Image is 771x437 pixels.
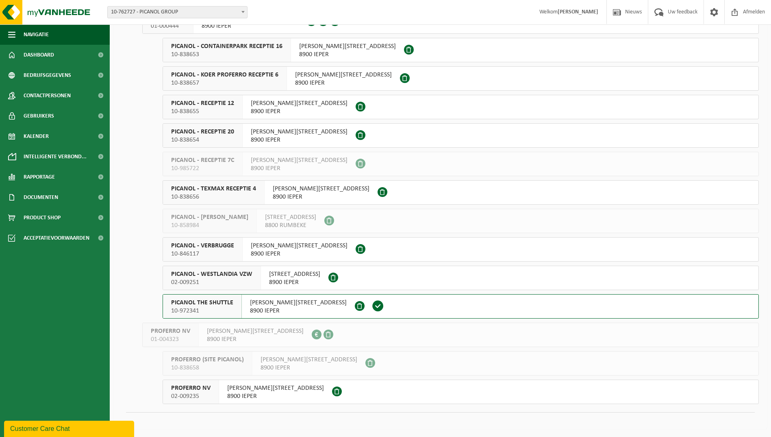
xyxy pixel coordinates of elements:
[295,71,392,79] span: [PERSON_NAME][STREET_ADDRESS]
[171,50,282,59] span: 10-838653
[24,106,54,126] span: Gebruikers
[163,237,759,262] button: PICANOL - VERBRUGGE 10-846117 [PERSON_NAME][STREET_ADDRESS]8900 IEPER
[163,123,759,148] button: PICANOL - RECEPTIE 20 10-838654 [PERSON_NAME][STREET_ADDRESS]8900 IEPER
[171,242,234,250] span: PICANOL - VERBRUGGE
[299,50,396,59] span: 8900 IEPER
[171,221,248,229] span: 10-858984
[171,136,234,144] span: 10-838654
[163,294,759,319] button: PICANOL THE SHUTTLE 10-972341 [PERSON_NAME][STREET_ADDRESS]8900 IEPER
[24,228,89,248] span: Acceptatievoorwaarden
[171,356,244,364] span: PROFERRO (SITE PICANOL)
[265,213,316,221] span: [STREET_ADDRESS]
[171,392,211,400] span: 02-009235
[107,6,248,18] span: 10-762727 - PICANOL GROUP
[171,107,234,116] span: 10-838655
[171,79,278,87] span: 10-838657
[251,164,347,173] span: 8900 IEPER
[251,242,347,250] span: [PERSON_NAME][STREET_ADDRESS]
[251,128,347,136] span: [PERSON_NAME][STREET_ADDRESS]
[171,213,248,221] span: PICANOL - [PERSON_NAME]
[171,384,211,392] span: PROFERRO NV
[171,42,282,50] span: PICANOL - CONTAINERPARK RECEPTIE 16
[265,221,316,229] span: 8800 RUMBEKE
[24,24,49,45] span: Navigatie
[261,364,357,372] span: 8900 IEPER
[163,66,759,91] button: PICANOL - KOER PROFERRO RECEPTIE 6 10-838657 [PERSON_NAME][STREET_ADDRESS]8900 IEPER
[207,327,304,335] span: [PERSON_NAME][STREET_ADDRESS]
[251,156,347,164] span: [PERSON_NAME][STREET_ADDRESS]
[273,193,369,201] span: 8900 IEPER
[151,335,190,343] span: 01-004323
[4,419,136,437] iframe: chat widget
[171,270,252,278] span: PICANOL - WESTLANDIA VZW
[251,136,347,144] span: 8900 IEPER
[151,22,185,30] span: 01-000444
[250,307,347,315] span: 8900 IEPER
[261,356,357,364] span: [PERSON_NAME][STREET_ADDRESS]
[108,7,247,18] span: 10-762727 - PICANOL GROUP
[171,299,233,307] span: PICANOL THE SHUTTLE
[269,278,320,286] span: 8900 IEPER
[251,99,347,107] span: [PERSON_NAME][STREET_ADDRESS]
[24,65,71,85] span: Bedrijfsgegevens
[24,45,54,65] span: Dashboard
[171,193,256,201] span: 10-838656
[251,107,347,116] span: 8900 IEPER
[163,180,759,205] button: PICANOL - TEXMAX RECEPTIE 4 10-838656 [PERSON_NAME][STREET_ADDRESS]8900 IEPER
[269,270,320,278] span: [STREET_ADDRESS]
[227,392,324,400] span: 8900 IEPER
[24,187,58,208] span: Documenten
[163,266,759,290] button: PICANOL - WESTLANDIA VZW 02-009251 [STREET_ADDRESS]8900 IEPER
[171,164,234,173] span: 10-985722
[171,307,233,315] span: 10-972341
[251,250,347,258] span: 8900 IEPER
[163,95,759,119] button: PICANOL - RECEPTIE 12 10-838655 [PERSON_NAME][STREET_ADDRESS]8900 IEPER
[171,250,234,258] span: 10-846117
[171,99,234,107] span: PICANOL - RECEPTIE 12
[250,299,347,307] span: [PERSON_NAME][STREET_ADDRESS]
[295,79,392,87] span: 8900 IEPER
[558,9,598,15] strong: [PERSON_NAME]
[171,71,278,79] span: PICANOL - KOER PROFERRO RECEPTIE 6
[24,146,87,167] span: Intelligente verbond...
[24,208,61,228] span: Product Shop
[24,85,71,106] span: Contactpersonen
[202,22,298,30] span: 8900 IEPER
[171,185,256,193] span: PICANOL - TEXMAX RECEPTIE 4
[24,167,55,187] span: Rapportage
[24,126,49,146] span: Kalender
[171,128,234,136] span: PICANOL - RECEPTIE 20
[227,384,324,392] span: [PERSON_NAME][STREET_ADDRESS]
[299,42,396,50] span: [PERSON_NAME][STREET_ADDRESS]
[273,185,369,193] span: [PERSON_NAME][STREET_ADDRESS]
[151,327,190,335] span: PROFERRO NV
[207,335,304,343] span: 8900 IEPER
[171,364,244,372] span: 10-838658
[171,156,234,164] span: PICANOL - RECEPTIE 7C
[171,278,252,286] span: 02-009251
[163,380,759,404] button: PROFERRO NV 02-009235 [PERSON_NAME][STREET_ADDRESS]8900 IEPER
[163,38,759,62] button: PICANOL - CONTAINERPARK RECEPTIE 16 10-838653 [PERSON_NAME][STREET_ADDRESS]8900 IEPER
